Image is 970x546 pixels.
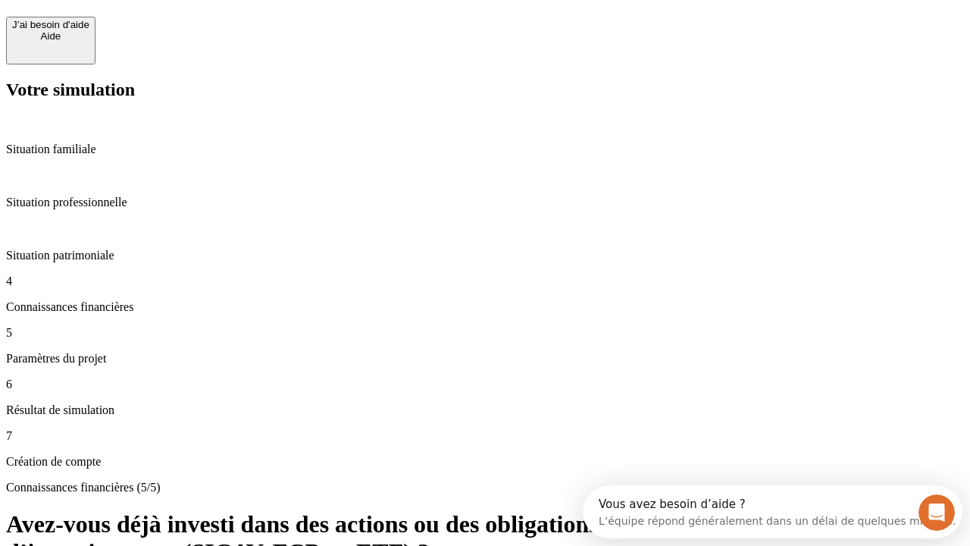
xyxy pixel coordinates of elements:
p: 6 [6,378,964,391]
p: Connaissances financières (5/5) [6,481,964,494]
p: Paramètres du projet [6,352,964,366]
div: Aide [12,30,89,42]
p: Création de compte [6,455,964,469]
p: 5 [6,326,964,340]
p: 7 [6,429,964,443]
iframe: Intercom live chat [918,494,955,531]
p: Résultat de simulation [6,403,964,417]
iframe: Intercom live chat discovery launcher [583,485,962,538]
p: Situation familiale [6,143,964,156]
div: L’équipe répond généralement dans un délai de quelques minutes. [16,25,373,41]
div: Vous avez besoin d’aide ? [16,13,373,25]
p: Situation patrimoniale [6,249,964,262]
div: Ouvrir le Messenger Intercom [6,6,418,48]
p: Connaissances financières [6,300,964,314]
p: Situation professionnelle [6,196,964,209]
p: 4 [6,275,964,288]
h2: Votre simulation [6,80,964,100]
button: J’ai besoin d'aideAide [6,17,95,64]
div: J’ai besoin d'aide [12,19,89,30]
